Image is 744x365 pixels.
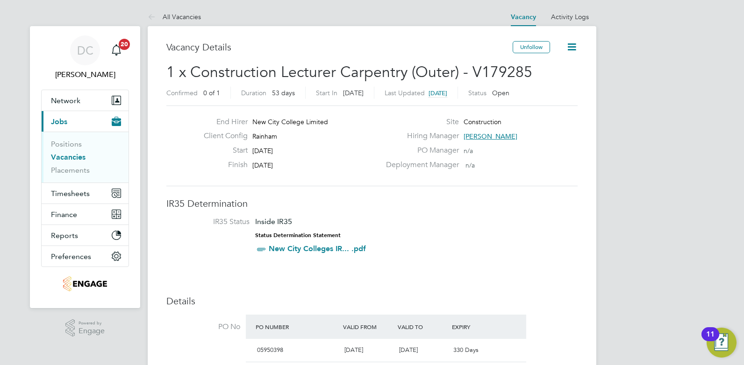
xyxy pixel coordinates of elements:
span: New City College Limited [252,118,328,126]
span: 05950398 [257,346,283,354]
div: Jobs [42,132,129,182]
label: Start [196,146,248,155]
label: Status [468,89,486,97]
h3: IR35 Determination [166,197,578,210]
a: Go to home page [41,276,129,291]
span: [DATE] [252,161,273,169]
span: n/a [464,147,473,155]
h3: Vacancy Details [166,41,513,53]
span: Timesheets [51,189,90,198]
span: Reports [51,231,78,240]
span: 53 days [272,89,295,97]
span: Construction [464,118,501,126]
span: [PERSON_NAME] [464,132,517,140]
span: [DATE] [343,89,364,97]
button: Timesheets [42,183,129,204]
a: New City Colleges IR... .pdf [269,244,366,253]
span: Powered by [79,319,105,327]
label: Deployment Manager [380,160,459,170]
a: DC[PERSON_NAME] [41,35,129,80]
label: Hiring Manager [380,131,459,141]
div: 11 [706,334,715,346]
button: Network [42,90,129,111]
span: [DATE] [429,89,447,97]
a: 20 [107,35,126,65]
span: Rainham [252,132,277,140]
strong: Status Determination Statement [255,232,341,239]
span: Inside IR35 [255,217,292,226]
label: Client Config [196,131,248,141]
span: DC [77,44,93,56]
button: Finance [42,204,129,225]
nav: Main navigation [30,26,140,308]
label: Duration [241,89,266,97]
label: End Hirer [196,117,248,127]
div: PO Number [253,318,341,335]
span: 0 of 1 [203,89,220,97]
span: 1 x Construction Lecturer Carpentry (Outer) - V179285 [166,63,532,81]
span: Open [492,89,509,97]
label: Site [380,117,459,127]
span: [DATE] [344,346,363,354]
label: IR35 Status [176,217,250,227]
a: All Vacancies [148,13,201,21]
label: Start In [316,89,337,97]
img: jjfox-logo-retina.png [63,276,107,291]
a: Placements [51,166,90,175]
div: Valid To [395,318,450,335]
h3: Details [166,295,578,307]
button: Preferences [42,246,129,267]
button: Jobs [42,111,129,132]
label: PO Manager [380,146,459,155]
button: Reports [42,225,129,246]
a: Vacancy [511,13,536,21]
div: Valid From [341,318,395,335]
a: Positions [51,140,82,148]
span: Engage [79,327,105,335]
a: Vacancies [51,153,86,161]
span: Dan Clarke [41,69,129,80]
a: Activity Logs [551,13,589,21]
span: Jobs [51,117,67,126]
span: n/a [465,161,475,169]
span: 20 [119,39,130,50]
span: [DATE] [399,346,418,354]
span: Network [51,96,80,105]
label: Finish [196,160,248,170]
label: PO No [166,322,240,332]
span: Preferences [51,252,91,261]
label: Last Updated [385,89,425,97]
span: 330 Days [453,346,479,354]
button: Open Resource Center, 11 new notifications [707,328,737,358]
a: Powered byEngage [65,319,105,337]
label: Confirmed [166,89,198,97]
span: [DATE] [252,147,273,155]
button: Unfollow [513,41,550,53]
div: Expiry [450,318,504,335]
span: Finance [51,210,77,219]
